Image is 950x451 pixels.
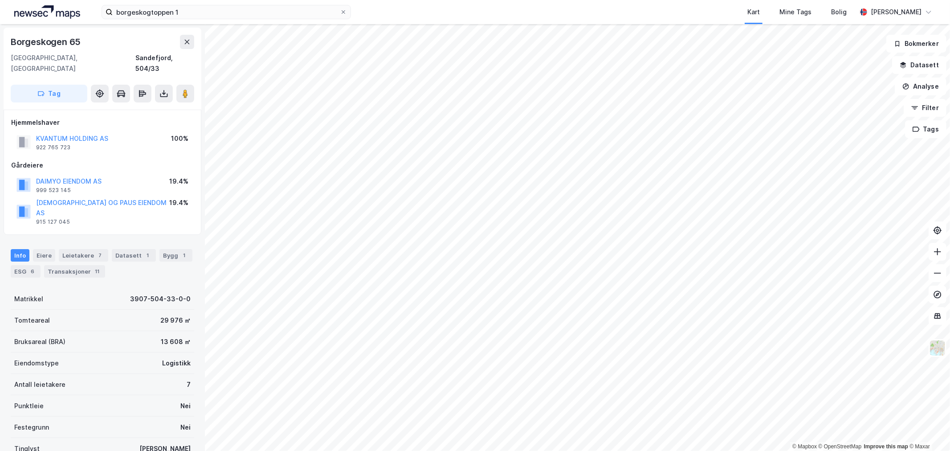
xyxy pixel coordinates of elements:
div: 19.4% [169,197,188,208]
div: Bygg [159,249,192,262]
div: Punktleie [14,401,44,411]
div: 1 [180,251,189,260]
div: Bolig [831,7,847,17]
div: Hjemmelshaver [11,117,194,128]
div: ESG [11,265,41,278]
div: Transaksjoner [44,265,105,278]
div: [GEOGRAPHIC_DATA], [GEOGRAPHIC_DATA] [11,53,135,74]
div: 11 [93,267,102,276]
div: 19.4% [169,176,188,187]
a: Mapbox [792,443,817,450]
div: 3907-504-33-0-0 [130,294,191,304]
div: 7 [187,379,191,390]
div: Info [11,249,29,262]
div: 999 523 145 [36,187,71,194]
div: Eiendomstype [14,358,59,369]
div: 6 [28,267,37,276]
button: Tags [905,120,946,138]
div: Eiere [33,249,55,262]
div: 13 608 ㎡ [161,336,191,347]
input: Søk på adresse, matrikkel, gårdeiere, leietakere eller personer [113,5,340,19]
div: 922 765 723 [36,144,70,151]
button: Datasett [892,56,946,74]
div: Borgeskogen 65 [11,35,82,49]
div: Kontrollprogram for chat [905,408,950,451]
div: Leietakere [59,249,108,262]
img: Z [929,340,946,357]
div: Mine Tags [779,7,811,17]
div: Gårdeiere [11,160,194,171]
div: Tomteareal [14,315,50,326]
div: Matrikkel [14,294,43,304]
button: Filter [904,99,946,117]
div: 29 976 ㎡ [160,315,191,326]
div: Nei [180,401,191,411]
div: Festegrunn [14,422,49,433]
div: 100% [171,133,188,144]
iframe: Chat Widget [905,408,950,451]
a: OpenStreetMap [819,443,862,450]
div: Bruksareal (BRA) [14,336,65,347]
div: Kart [747,7,760,17]
div: Nei [180,422,191,433]
div: Datasett [112,249,156,262]
div: [PERSON_NAME] [871,7,921,17]
div: Sandefjord, 504/33 [135,53,194,74]
button: Analyse [895,78,946,95]
div: Antall leietakere [14,379,65,390]
div: 915 127 045 [36,218,70,225]
a: Improve this map [864,443,908,450]
button: Tag [11,85,87,102]
div: 7 [96,251,105,260]
div: 1 [143,251,152,260]
img: logo.a4113a55bc3d86da70a041830d287a7e.svg [14,5,80,19]
div: Logistikk [162,358,191,369]
button: Bokmerker [886,35,946,53]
